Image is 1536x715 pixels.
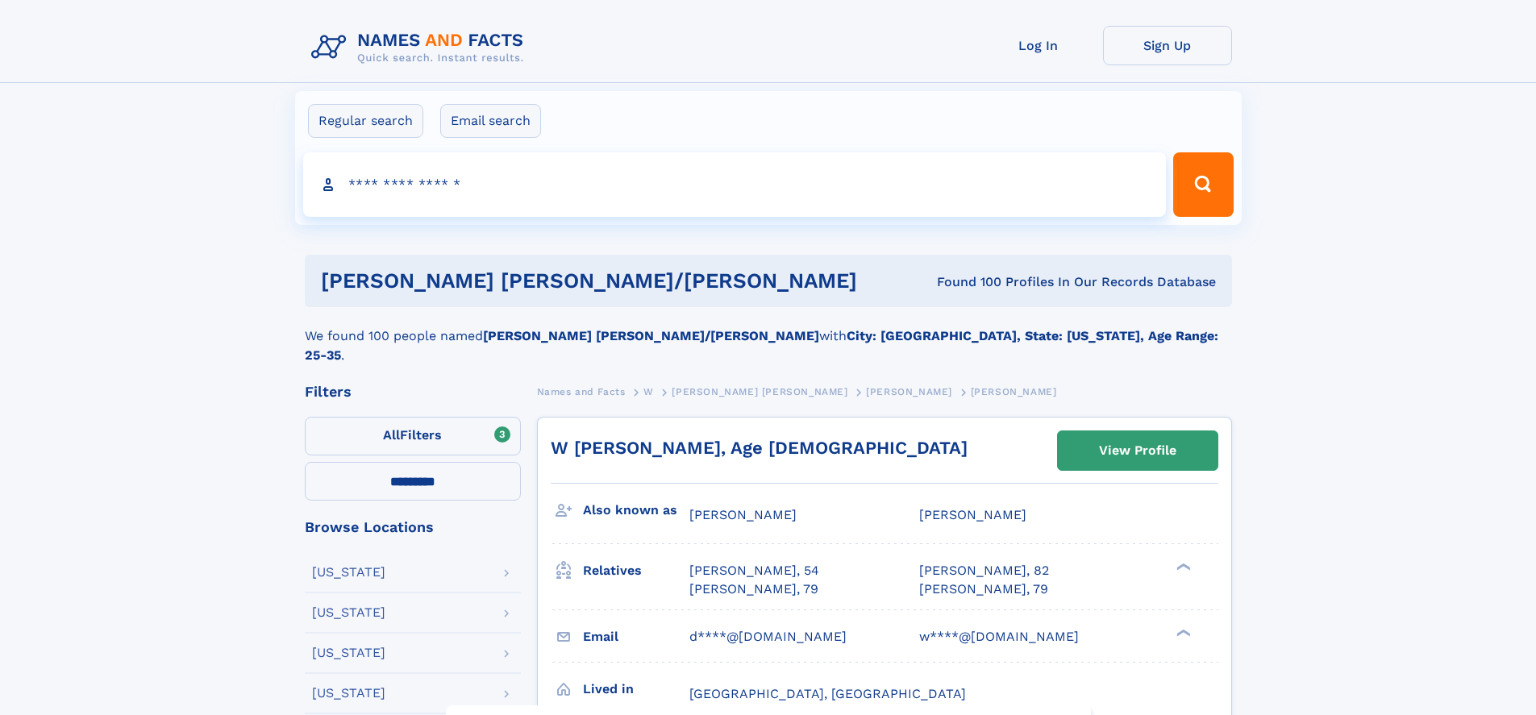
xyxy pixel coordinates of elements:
[383,427,400,443] span: All
[689,562,819,580] a: [PERSON_NAME], 54
[305,385,521,399] div: Filters
[308,104,423,138] label: Regular search
[483,328,819,343] b: [PERSON_NAME] [PERSON_NAME]/[PERSON_NAME]
[1172,562,1192,572] div: ❯
[305,520,521,534] div: Browse Locations
[312,566,385,579] div: [US_STATE]
[440,104,541,138] label: Email search
[303,152,1167,217] input: search input
[551,438,968,458] a: W [PERSON_NAME], Age [DEMOGRAPHIC_DATA]
[305,417,521,455] label: Filters
[689,686,966,701] span: [GEOGRAPHIC_DATA], [GEOGRAPHIC_DATA]
[312,606,385,619] div: [US_STATE]
[643,381,654,401] a: W
[974,26,1103,65] a: Log In
[971,386,1057,397] span: [PERSON_NAME]
[919,580,1048,598] a: [PERSON_NAME], 79
[1172,627,1192,638] div: ❯
[305,26,537,69] img: Logo Names and Facts
[689,580,818,598] a: [PERSON_NAME], 79
[1103,26,1232,65] a: Sign Up
[312,687,385,700] div: [US_STATE]
[537,381,626,401] a: Names and Facts
[583,623,689,651] h3: Email
[643,386,654,397] span: W
[672,381,847,401] a: [PERSON_NAME] [PERSON_NAME]
[689,507,797,522] span: [PERSON_NAME]
[866,386,952,397] span: [PERSON_NAME]
[1173,152,1233,217] button: Search Button
[583,557,689,584] h3: Relatives
[321,271,897,291] h1: [PERSON_NAME] [PERSON_NAME]/[PERSON_NAME]
[866,381,952,401] a: [PERSON_NAME]
[583,497,689,524] h3: Also known as
[919,562,1049,580] a: [PERSON_NAME], 82
[305,307,1232,365] div: We found 100 people named with .
[672,386,847,397] span: [PERSON_NAME] [PERSON_NAME]
[583,676,689,703] h3: Lived in
[1099,432,1176,469] div: View Profile
[919,507,1026,522] span: [PERSON_NAME]
[305,328,1218,363] b: City: [GEOGRAPHIC_DATA], State: [US_STATE], Age Range: 25-35
[1058,431,1218,470] a: View Profile
[897,273,1216,291] div: Found 100 Profiles In Our Records Database
[312,646,385,659] div: [US_STATE]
